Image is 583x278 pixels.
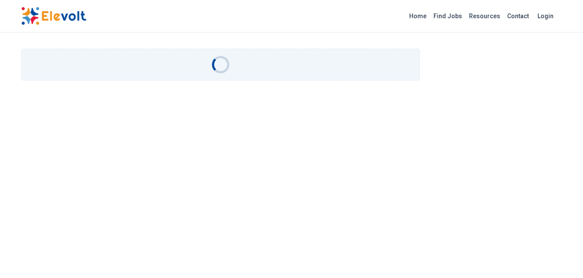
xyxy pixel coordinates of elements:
[21,7,86,25] img: Elevolt
[532,7,559,25] a: Login
[466,9,504,23] a: Resources
[430,9,466,23] a: Find Jobs
[212,56,229,73] div: Loading...
[504,9,532,23] a: Contact
[406,9,430,23] a: Home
